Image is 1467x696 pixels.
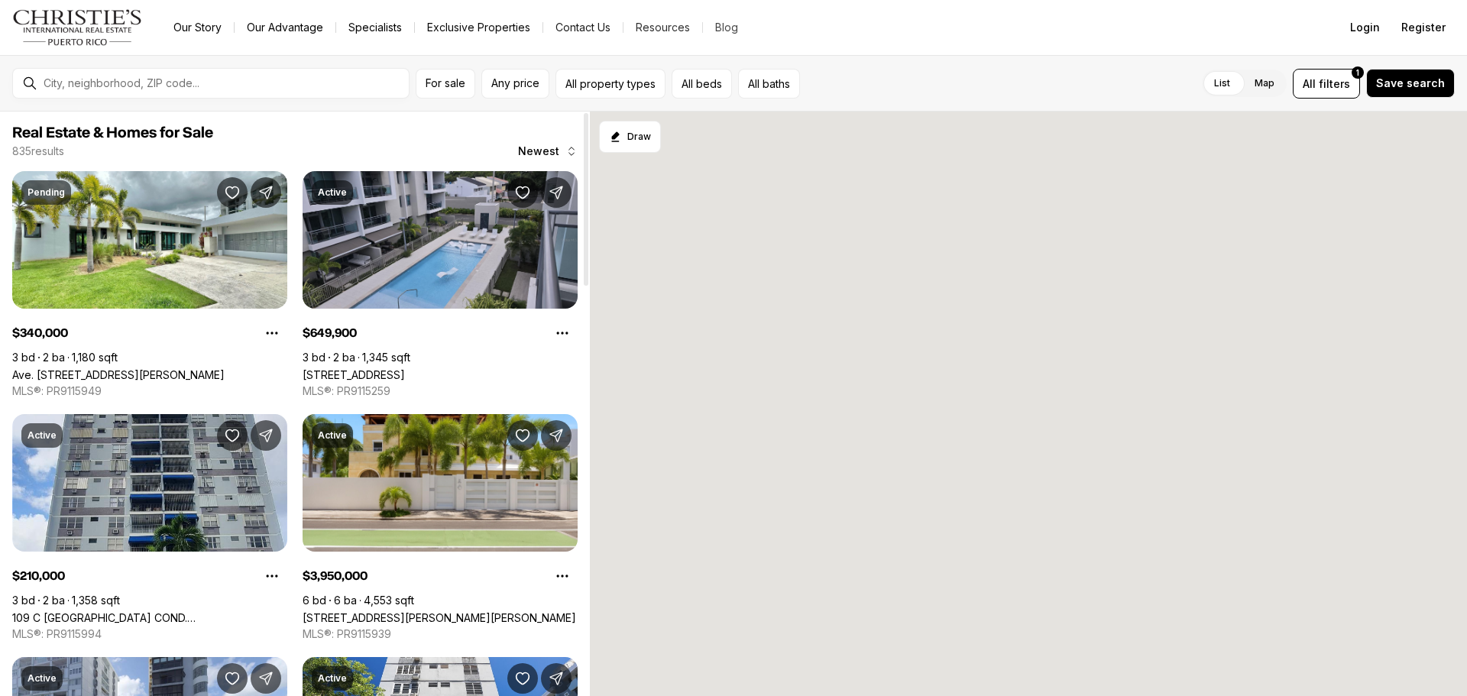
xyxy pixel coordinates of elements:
[426,77,465,89] span: For sale
[251,420,281,451] button: Share Property
[12,125,213,141] span: Real Estate & Homes for Sale
[318,429,347,442] p: Active
[257,561,287,591] button: Property options
[547,561,578,591] button: Property options
[217,177,248,208] button: Save Property: Ave. San Ignacio FRAILES #B101
[1392,12,1455,43] button: Register
[12,368,225,381] a: Ave. San Ignacio FRAILES #B101, GUAYNABO PR, 00971
[672,69,732,99] button: All beds
[318,672,347,685] p: Active
[541,177,572,208] button: Share Property
[507,420,538,451] button: Save Property: 1206 MAGDALENA AVE
[1356,66,1359,79] span: 1
[491,77,539,89] span: Any price
[1242,70,1287,97] label: Map
[738,69,800,99] button: All baths
[507,663,538,694] button: Save Property: 85 WILSON STREET #PH-601
[555,69,665,99] button: All property types
[1350,21,1380,34] span: Login
[481,69,549,99] button: Any price
[1202,70,1242,97] label: List
[217,663,248,694] button: Save Property: 888 AVE ASFHORD #PH17
[257,318,287,348] button: Property options
[547,318,578,348] button: Property options
[541,420,572,451] button: Share Property
[161,17,234,38] a: Our Story
[416,69,475,99] button: For sale
[251,177,281,208] button: Share Property
[318,186,347,199] p: Active
[12,9,143,46] img: logo
[1319,76,1350,92] span: filters
[28,186,65,199] p: Pending
[415,17,542,38] a: Exclusive Properties
[12,611,287,624] a: 109 C COSTA RICA COND. GRANADA #14-A, SAN JUAN PR, 00917
[509,136,587,167] button: Newest
[541,663,572,694] button: Share Property
[217,420,248,451] button: Save Property: 109 C COSTA RICA COND. GRANADA #14-A
[1401,21,1446,34] span: Register
[543,17,623,38] button: Contact Us
[518,145,559,157] span: Newest
[599,121,661,153] button: Start drawing
[12,145,64,157] p: 835 results
[28,429,57,442] p: Active
[1341,12,1389,43] button: Login
[303,611,576,624] a: 1206 MAGDALENA AVE, SAN JUAN PR, 00907
[703,17,750,38] a: Blog
[28,672,57,685] p: Active
[1376,77,1445,89] span: Save search
[623,17,702,38] a: Resources
[336,17,414,38] a: Specialists
[507,177,538,208] button: Save Property: 1 MARIGINAL BALDORIOTY ST #232
[303,368,405,381] a: 1 MARIGINAL BALDORIOTY ST #232, CAROLINA PR, 00979
[251,663,281,694] button: Share Property
[1303,76,1316,92] span: All
[235,17,335,38] a: Our Advantage
[1293,69,1360,99] button: Allfilters1
[1366,69,1455,98] button: Save search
